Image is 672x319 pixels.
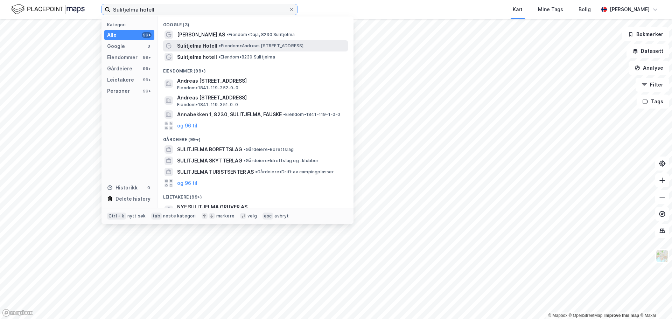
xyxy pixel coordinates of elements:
a: Improve this map [604,313,639,318]
div: Historikk [107,183,138,192]
div: 99+ [142,32,152,38]
a: Mapbox homepage [2,309,33,317]
span: Gårdeiere • Drift av campingplasser [255,169,334,175]
div: neste kategori [163,213,196,219]
span: Eiendom • 1841-119-352-0-0 [177,85,238,91]
div: [PERSON_NAME] [610,5,650,14]
span: SULITJELMA TURISTSENTER AS [177,168,254,176]
button: Datasett [626,44,669,58]
span: Eiendom • 1841-119-1-0-0 [283,112,341,117]
span: • [226,32,229,37]
span: Eiendom • Daja, 8230 Sulitjelma [226,32,295,37]
span: NYE SULITJELMA GRUVER AS [177,203,345,211]
button: Filter [636,78,669,92]
div: Gårdeiere [107,64,132,73]
div: 0 [146,185,152,190]
span: • [255,169,257,174]
div: 99+ [142,66,152,71]
a: OpenStreetMap [569,313,603,318]
div: Gårdeiere (99+) [157,131,353,144]
span: Andreas [STREET_ADDRESS] [177,93,345,102]
div: Mine Tags [538,5,563,14]
div: nytt søk [127,213,146,219]
input: Søk på adresse, matrikkel, gårdeiere, leietakere eller personer [110,4,289,15]
button: Tags [637,95,669,109]
span: • [219,43,221,48]
div: 99+ [142,88,152,94]
span: Gårdeiere • Borettslag [244,147,294,152]
span: Sulitjelma Hotell [177,42,217,50]
div: Bolig [579,5,591,14]
button: Bokmerker [622,27,669,41]
div: Google [107,42,125,50]
div: Alle [107,31,117,39]
button: og 96 til [177,122,197,130]
div: markere [216,213,234,219]
span: • [283,112,285,117]
iframe: Chat Widget [637,285,672,319]
div: Kategori [107,22,154,27]
span: • [218,54,220,60]
div: Eiendommer (99+) [157,63,353,75]
span: • [244,158,246,163]
a: Mapbox [548,313,567,318]
div: Kontrollprogram for chat [637,285,672,319]
div: Eiendommer [107,53,138,62]
span: [PERSON_NAME] AS [177,30,225,39]
span: Andreas [STREET_ADDRESS] [177,77,345,85]
span: Eiendom • 8230 Sulitjelma [218,54,275,60]
button: og 96 til [177,179,197,187]
div: Ctrl + k [107,213,126,220]
span: Sulitjelma hotell [177,53,217,61]
span: SULITJELMA BORETTSLAG [177,145,242,154]
div: 99+ [142,55,152,60]
div: avbryt [274,213,289,219]
span: SULITJELMA SKYTTERLAG [177,157,242,165]
span: Eiendom • 1841-119-351-0-0 [177,102,238,108]
button: Analyse [629,61,669,75]
div: Leietakere (99+) [157,189,353,201]
div: velg [247,213,257,219]
span: Annabekken 1, 8230, SULITJELMA, FAUSKE [177,110,282,119]
div: tab [151,213,162,220]
div: Delete history [115,195,150,203]
div: 99+ [142,77,152,83]
span: Gårdeiere • Idrettslag og -klubber [244,158,319,164]
div: Personer [107,87,130,95]
div: Google (3) [157,16,353,29]
div: Leietakere [107,76,134,84]
img: logo.f888ab2527a4732fd821a326f86c7f29.svg [11,3,85,15]
span: Eiendom • Andreas [STREET_ADDRESS] [219,43,304,49]
span: • [244,147,246,152]
img: Z [656,249,669,263]
div: Kart [513,5,523,14]
div: esc [262,213,273,220]
div: 3 [146,43,152,49]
